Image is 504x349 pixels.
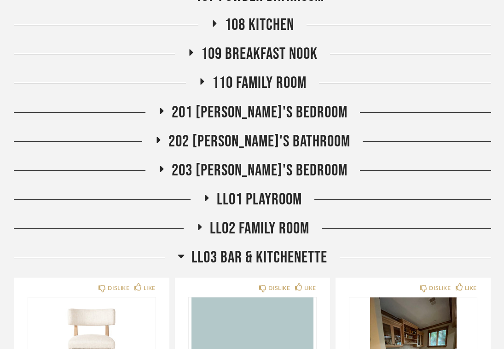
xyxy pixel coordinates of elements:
[168,132,350,151] span: 202 [PERSON_NAME]'s Bathroom
[191,248,327,268] span: LL03 Bar & Kitchenette
[201,44,318,64] span: 109 Breakfast Nook
[172,103,348,122] span: 201 [PERSON_NAME]'s Bedroom
[429,284,451,293] div: DISLIKE
[210,219,309,238] span: LL02 Family Room
[144,284,156,293] div: LIKE
[225,15,294,35] span: 108 Kitchen
[172,161,348,180] span: 203 [PERSON_NAME]'s Bedroom
[465,284,477,293] div: LIKE
[212,73,307,93] span: 110 Family Room
[108,284,129,293] div: DISLIKE
[304,284,316,293] div: LIKE
[217,190,302,209] span: LL01 Playroom
[268,284,290,293] div: DISLIKE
